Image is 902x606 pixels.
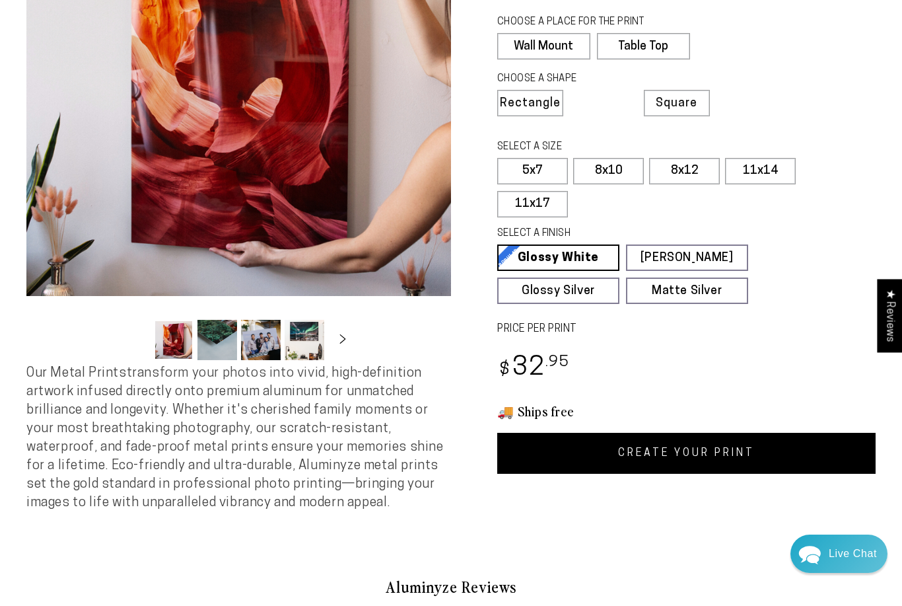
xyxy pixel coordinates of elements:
label: 11x17 [497,191,568,217]
div: Click to open Judge.me floating reviews tab [877,279,902,352]
span: Square [656,98,697,110]
h3: 🚚 Ships free [497,402,876,420]
h2: Aluminyze Reviews [65,576,837,598]
legend: CHOOSE A PLACE FOR THE PRINT [497,15,677,30]
a: Glossy White [497,245,619,271]
button: Slide right [328,326,357,355]
button: Slide left [121,326,150,355]
span: $ [499,361,510,379]
label: Table Top [597,33,690,59]
a: Matte Silver [626,278,748,304]
legend: CHOOSE A SHAPE [497,72,625,87]
button: Load image 2 in gallery view [197,320,237,360]
a: CREATE YOUR PRINT [497,433,876,474]
label: 8x12 [649,158,720,184]
button: Load image 4 in gallery view [285,320,324,360]
label: Wall Mount [497,33,590,59]
legend: SELECT A FINISH [497,227,719,241]
sup: .95 [545,355,569,370]
span: Rectangle [500,98,561,110]
label: PRICE PER PRINT [497,322,876,337]
label: 5x7 [497,158,568,184]
label: 8x10 [573,158,644,184]
a: Glossy Silver [497,278,619,304]
span: Our Metal Prints transform your photos into vivid, high-definition artwork infused directly onto ... [26,367,444,510]
button: Load image 3 in gallery view [241,320,281,360]
div: Contact Us Directly [829,535,877,573]
div: Chat widget toggle [790,535,887,573]
a: [PERSON_NAME] [626,245,748,271]
bdi: 32 [497,356,569,381]
legend: SELECT A SIZE [497,140,719,155]
label: 11x14 [725,158,796,184]
button: Load image 1 in gallery view [154,320,193,360]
